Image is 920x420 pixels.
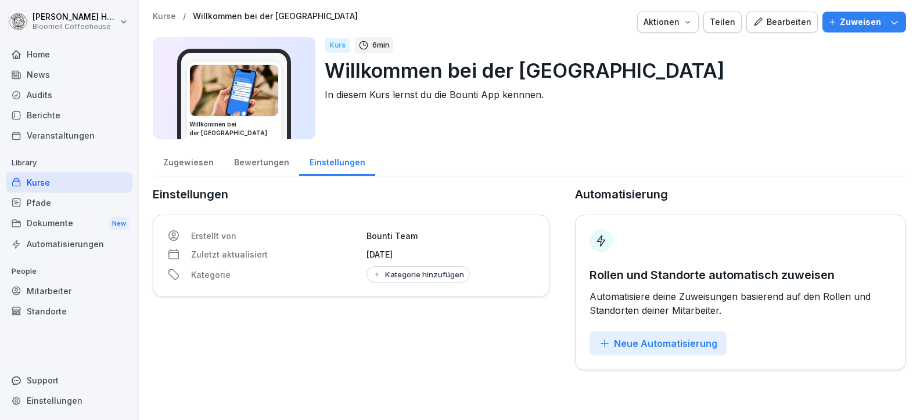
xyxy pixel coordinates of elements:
a: Standorte [6,301,132,321]
p: Bounti Team [366,230,535,242]
button: Kategorie hinzufügen [366,266,470,283]
div: Kurs [325,38,350,53]
a: Einstellungen [299,146,375,176]
button: Aktionen [637,12,699,32]
div: Neue Automatisierung [599,337,717,350]
button: Zuweisen [822,12,906,32]
a: DokumenteNew [6,213,132,234]
div: Dokumente [6,213,132,234]
a: Pfade [6,193,132,213]
a: News [6,64,132,85]
p: 6 min [372,39,390,51]
p: Willkommen bei der [GEOGRAPHIC_DATA] [325,56,897,85]
a: Home [6,44,132,64]
p: In diesem Kurs lernst du die Bounti App kennnen. [325,88,897,102]
p: Einstellungen [153,186,549,203]
div: New [109,217,129,230]
img: xh3bnih80d1pxcetv9zsuevg.png [190,65,278,116]
div: Support [6,370,132,390]
div: Teilen [710,16,735,28]
a: Bewertungen [224,146,299,176]
a: Veranstaltungen [6,125,132,146]
a: Zugewiesen [153,146,224,176]
div: Bearbeiten [753,16,811,28]
p: Automatisierung [575,186,668,203]
p: Automatisiere deine Zuweisungen basierend auf den Rollen und Standorten deiner Mitarbeiter. [590,289,892,317]
p: People [6,262,132,281]
a: Willkommen bei der [GEOGRAPHIC_DATA] [193,12,358,21]
button: Bearbeiten [746,12,818,32]
p: [PERSON_NAME] Haefeli [33,12,117,22]
p: Library [6,154,132,172]
a: Berichte [6,105,132,125]
p: Rollen und Standorte automatisch zuweisen [590,266,892,284]
p: Erstellt von [191,230,360,242]
a: Kurse [153,12,176,21]
p: Kategorie [191,269,360,281]
a: Kurse [6,172,132,193]
p: Zuletzt aktualisiert [191,248,360,260]
p: [DATE] [366,248,535,260]
button: Teilen [703,12,742,32]
a: Automatisierungen [6,234,132,254]
p: / [183,12,186,21]
p: Zuweisen [840,16,881,28]
a: Mitarbeiter [6,281,132,301]
p: Bloomell Coffeehouse [33,23,117,31]
button: Neue Automatisierung [590,331,727,356]
div: Kategorie hinzufügen [372,270,464,279]
a: Einstellungen [6,390,132,411]
h3: Willkommen bei der [GEOGRAPHIC_DATA] [189,120,279,137]
a: Audits [6,85,132,105]
div: Aktionen [644,16,692,28]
